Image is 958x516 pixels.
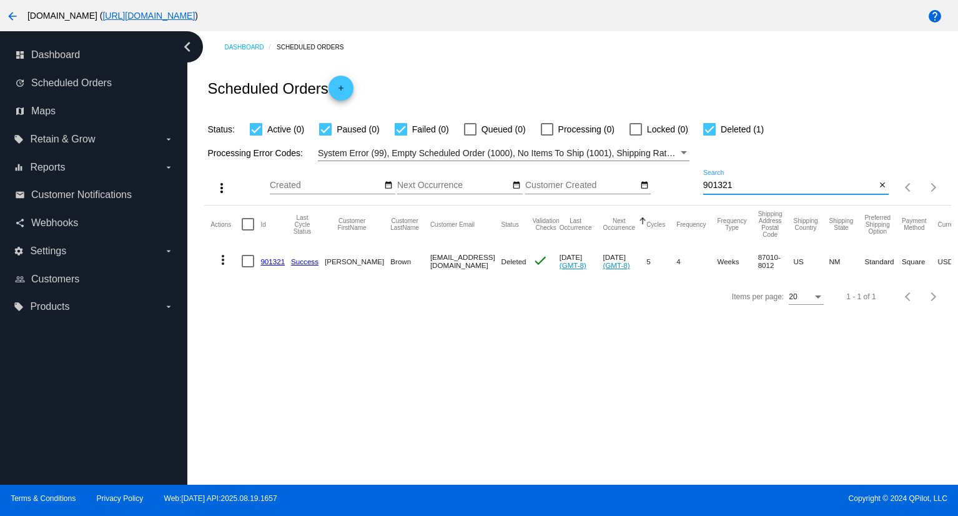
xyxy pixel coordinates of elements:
i: arrow_drop_down [164,162,174,172]
mat-icon: help [927,9,942,24]
mat-select: Items per page: [789,293,824,302]
mat-cell: Standard [864,243,902,279]
i: arrow_drop_down [164,302,174,312]
a: 901321 [260,257,285,265]
mat-icon: add [333,84,348,99]
a: Web:[DATE] API:2025.08.19.1657 [164,494,277,503]
mat-icon: date_range [640,181,649,191]
a: update Scheduled Orders [15,73,174,93]
span: Deleted [501,257,526,265]
i: share [15,218,25,228]
button: Change sorting for ShippingState [829,217,854,231]
mat-icon: close [878,181,887,191]
mat-cell: Brown [390,243,430,279]
i: settings [14,246,24,256]
button: Change sorting for Id [260,221,265,228]
span: Scheduled Orders [31,77,112,89]
input: Customer Created [525,181,638,191]
i: dashboard [15,50,25,60]
input: Search [703,181,876,191]
span: Reports [30,162,65,173]
a: Scheduled Orders [277,37,355,57]
i: map [15,106,25,116]
button: Change sorting for ShippingPostcode [758,211,783,238]
mat-cell: Square [902,243,937,279]
div: 1 - 1 of 1 [846,292,876,301]
button: Change sorting for Frequency [676,221,706,228]
mat-cell: 87010-8012 [758,243,794,279]
i: chevron_left [177,37,197,57]
a: dashboard Dashboard [15,45,174,65]
button: Next page [921,284,946,309]
h2: Scheduled Orders [207,76,353,101]
i: people_outline [15,274,25,284]
button: Change sorting for PaymentMethod.Type [902,217,926,231]
span: Customers [31,274,79,285]
button: Change sorting for Cycles [646,221,665,228]
mat-select: Filter by Processing Error Codes [318,146,689,161]
mat-cell: 5 [646,243,676,279]
span: Copyright © 2024 QPilot, LLC [490,494,947,503]
span: Webhooks [31,217,78,229]
button: Change sorting for CustomerFirstName [325,217,379,231]
a: Dashboard [224,37,277,57]
button: Change sorting for PreferredShippingOption [864,214,891,235]
a: (GMT-8) [560,261,586,269]
span: [DOMAIN_NAME] ( ) [27,11,198,21]
i: local_offer [14,302,24,312]
button: Change sorting for Status [501,221,519,228]
a: [URL][DOMAIN_NAME] [102,11,195,21]
i: local_offer [14,134,24,144]
i: arrow_drop_down [164,134,174,144]
span: Processing Error Codes: [207,148,303,158]
mat-icon: date_range [512,181,521,191]
input: Created [270,181,382,191]
i: update [15,78,25,88]
button: Change sorting for ShippingCountry [794,217,818,231]
mat-cell: [DATE] [603,243,646,279]
button: Next page [921,175,946,200]
button: Change sorting for LastProcessingCycleId [291,214,314,235]
i: equalizer [14,162,24,172]
span: Customer Notifications [31,189,132,201]
button: Clear [876,179,889,192]
a: map Maps [15,101,174,121]
mat-cell: NM [829,243,865,279]
span: Retain & Grow [30,134,95,145]
span: Active (0) [267,122,304,137]
a: Privacy Policy [97,494,144,503]
span: Dashboard [31,49,80,61]
mat-cell: [DATE] [560,243,603,279]
span: Failed (0) [412,122,449,137]
span: Maps [31,106,56,117]
mat-cell: US [794,243,829,279]
mat-icon: date_range [384,181,393,191]
mat-cell: [PERSON_NAME] [325,243,390,279]
i: arrow_drop_down [164,246,174,256]
a: email Customer Notifications [15,185,174,205]
mat-icon: arrow_back [5,9,20,24]
div: Items per page: [732,292,784,301]
mat-cell: [EMAIL_ADDRESS][DOMAIN_NAME] [430,243,501,279]
mat-cell: 4 [676,243,717,279]
span: Processing (0) [558,122,615,137]
span: Paused (0) [337,122,379,137]
input: Next Occurrence [397,181,510,191]
span: 20 [789,292,797,301]
button: Change sorting for CustomerLastName [390,217,419,231]
mat-cell: Weeks [717,243,758,279]
a: Terms & Conditions [11,494,76,503]
button: Previous page [896,284,921,309]
button: Change sorting for NextOccurrenceUtc [603,217,635,231]
button: Change sorting for FrequencyType [717,217,746,231]
a: (GMT-8) [603,261,630,269]
i: email [15,190,25,200]
mat-icon: check [533,253,548,268]
a: share Webhooks [15,213,174,233]
span: Settings [30,246,66,257]
span: Queued (0) [481,122,526,137]
a: Success [291,257,319,265]
mat-icon: more_vert [215,252,230,267]
span: Locked (0) [647,122,688,137]
button: Change sorting for CustomerEmail [430,221,475,228]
